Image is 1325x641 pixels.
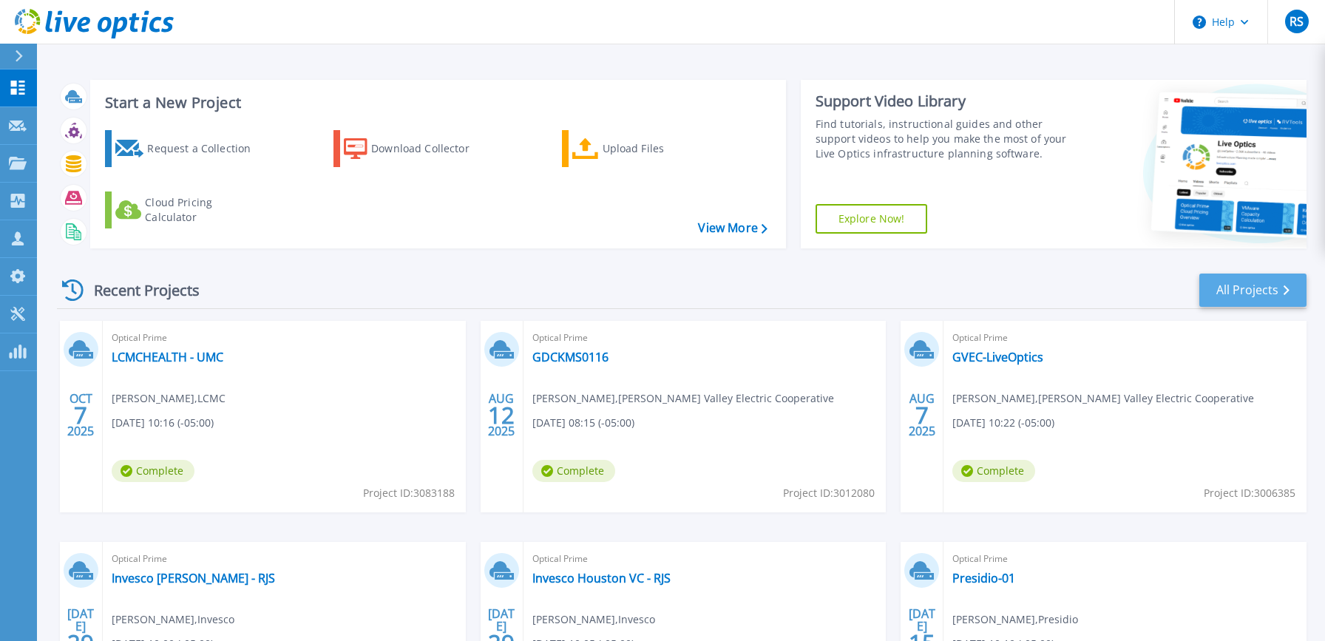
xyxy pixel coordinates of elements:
a: Invesco Houston VC - RJS [532,571,671,586]
div: Request a Collection [147,134,265,163]
span: 7 [74,409,87,421]
a: GVEC-LiveOptics [952,350,1043,364]
a: GDCKMS0116 [532,350,609,364]
span: Optical Prime [952,551,1298,567]
span: 7 [915,409,929,421]
span: Complete [952,460,1035,482]
a: Upload Files [562,130,727,167]
div: OCT 2025 [67,388,95,442]
a: Cloud Pricing Calculator [105,191,270,228]
div: AUG 2025 [487,388,515,442]
span: Optical Prime [952,330,1298,346]
a: Invesco [PERSON_NAME] - RJS [112,571,275,586]
span: [PERSON_NAME] , [PERSON_NAME] Valley Electric Cooperative [952,390,1254,407]
div: Support Video Library [816,92,1072,111]
a: LCMCHEALTH - UMC [112,350,223,364]
span: Complete [112,460,194,482]
span: [DATE] 10:16 (-05:00) [112,415,214,431]
a: Presidio-01 [952,571,1015,586]
a: View More [698,221,767,235]
span: [PERSON_NAME] , Invesco [532,611,655,628]
div: AUG 2025 [908,388,936,442]
div: Cloud Pricing Calculator [145,195,263,225]
div: Upload Files [603,134,721,163]
span: Optical Prime [532,330,878,346]
span: Optical Prime [112,330,457,346]
span: [DATE] 10:22 (-05:00) [952,415,1054,431]
span: 12 [488,409,515,421]
span: RS [1290,16,1304,27]
span: [PERSON_NAME] , [PERSON_NAME] Valley Electric Cooperative [532,390,834,407]
span: [PERSON_NAME] , Presidio [952,611,1078,628]
span: Project ID: 3012080 [783,485,875,501]
a: Download Collector [333,130,498,167]
span: Project ID: 3083188 [363,485,455,501]
span: Optical Prime [532,551,878,567]
a: Request a Collection [105,130,270,167]
div: Recent Projects [57,272,220,308]
span: Project ID: 3006385 [1204,485,1295,501]
span: Complete [532,460,615,482]
span: [DATE] 08:15 (-05:00) [532,415,634,431]
h3: Start a New Project [105,95,767,111]
span: Optical Prime [112,551,457,567]
div: Find tutorials, instructional guides and other support videos to help you make the most of your L... [816,117,1072,161]
span: [PERSON_NAME] , LCMC [112,390,226,407]
a: Explore Now! [816,204,928,234]
span: [PERSON_NAME] , Invesco [112,611,234,628]
a: All Projects [1199,274,1307,307]
div: Download Collector [371,134,489,163]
